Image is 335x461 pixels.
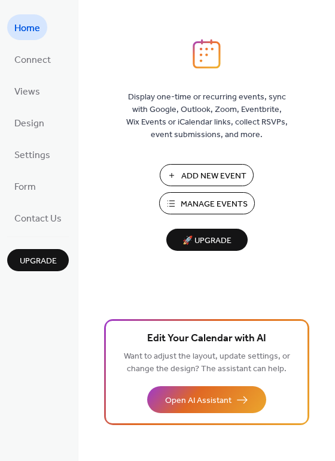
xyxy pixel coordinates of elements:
[7,14,47,40] a: Home
[14,178,36,196] span: Form
[181,170,246,183] span: Add New Event
[7,173,43,199] a: Form
[7,46,58,72] a: Connect
[20,255,57,268] span: Upgrade
[14,83,40,101] span: Views
[124,348,290,377] span: Want to adjust the layout, update settings, or change the design? The assistant can help.
[14,146,50,165] span: Settings
[14,114,44,133] span: Design
[7,110,51,135] a: Design
[165,395,232,407] span: Open AI Assistant
[160,164,254,186] button: Add New Event
[147,330,266,347] span: Edit Your Calendar with AI
[7,78,47,104] a: Views
[7,249,69,271] button: Upgrade
[173,233,240,249] span: 🚀 Upgrade
[166,229,248,251] button: 🚀 Upgrade
[193,39,220,69] img: logo_icon.svg
[147,386,266,413] button: Open AI Assistant
[14,210,62,228] span: Contact Us
[181,198,248,211] span: Manage Events
[14,19,40,38] span: Home
[159,192,255,214] button: Manage Events
[14,51,51,69] span: Connect
[126,91,288,141] span: Display one-time or recurring events, sync with Google, Outlook, Zoom, Eventbrite, Wix Events or ...
[7,141,57,167] a: Settings
[7,205,69,230] a: Contact Us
